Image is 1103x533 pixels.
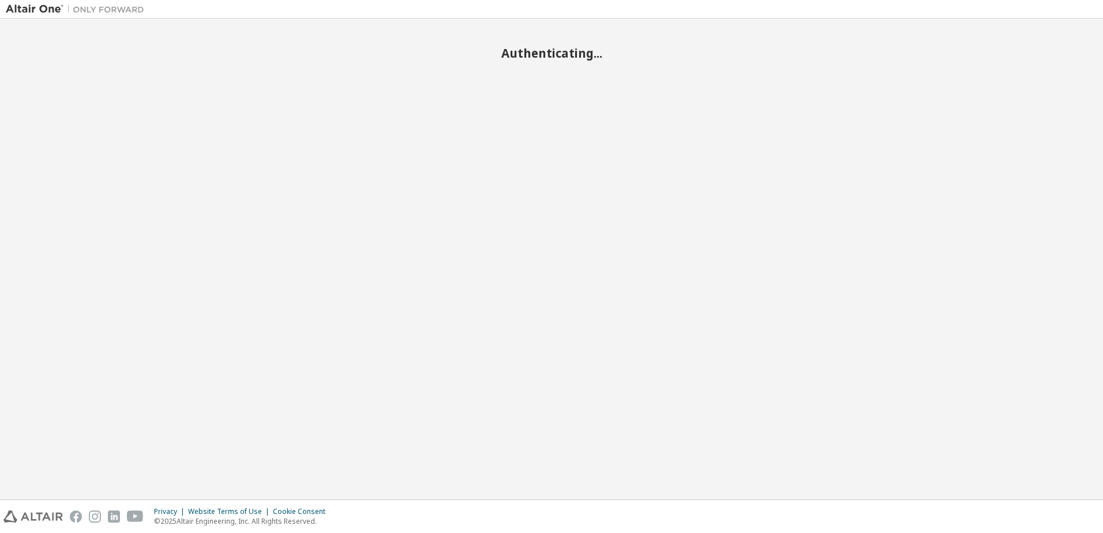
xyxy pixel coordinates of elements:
[188,507,273,516] div: Website Terms of Use
[127,511,144,523] img: youtube.svg
[6,46,1097,61] h2: Authenticating...
[154,516,332,526] p: © 2025 Altair Engineering, Inc. All Rights Reserved.
[6,3,150,15] img: Altair One
[154,507,188,516] div: Privacy
[70,511,82,523] img: facebook.svg
[89,511,101,523] img: instagram.svg
[108,511,120,523] img: linkedin.svg
[273,507,332,516] div: Cookie Consent
[3,511,63,523] img: altair_logo.svg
